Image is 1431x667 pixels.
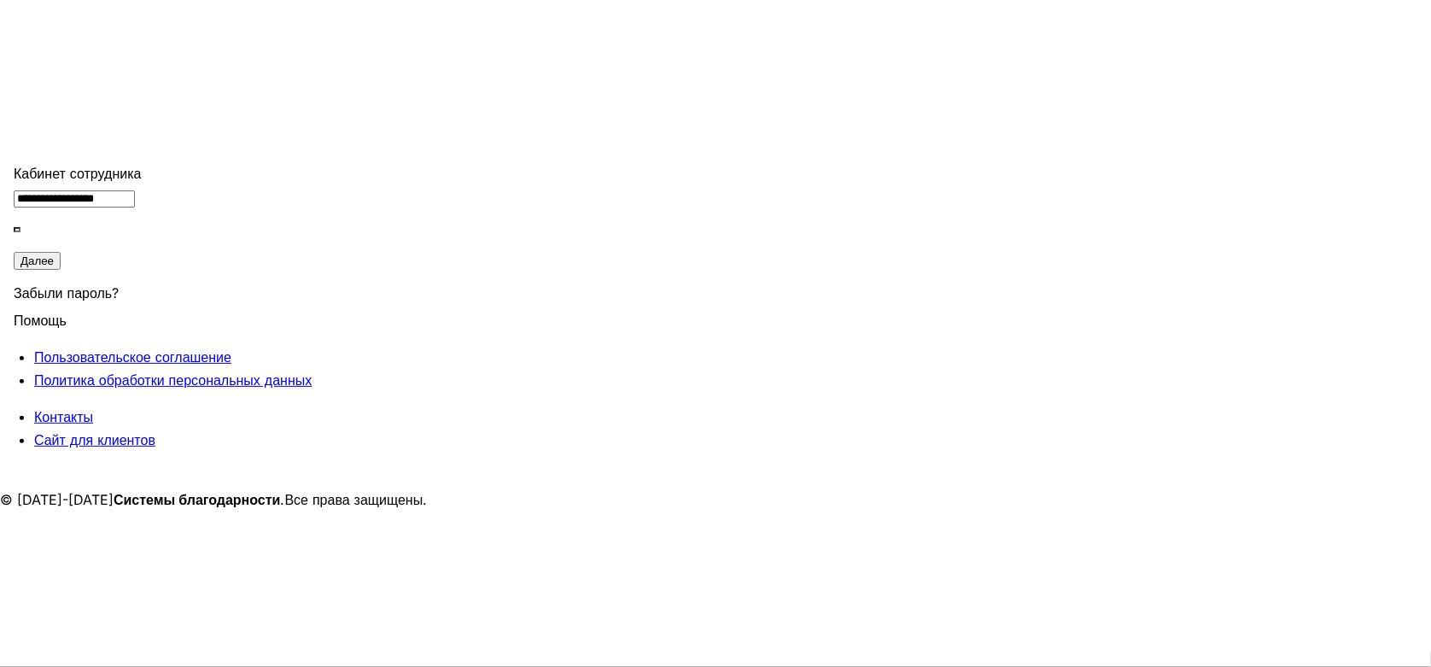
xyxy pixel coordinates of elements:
span: Политика обработки персональных данных [34,372,312,389]
span: Контакты [34,408,93,425]
strong: Системы благодарности [114,491,281,508]
span: Помощь [14,301,67,329]
span: Сайт для клиентов [34,431,155,448]
div: Кабинет сотрудника [14,162,371,185]
span: Пользовательское соглашение [34,348,231,366]
div: Забыли пароль? [14,272,371,309]
button: Далее [14,252,61,270]
span: Все права защищены. [285,491,428,508]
